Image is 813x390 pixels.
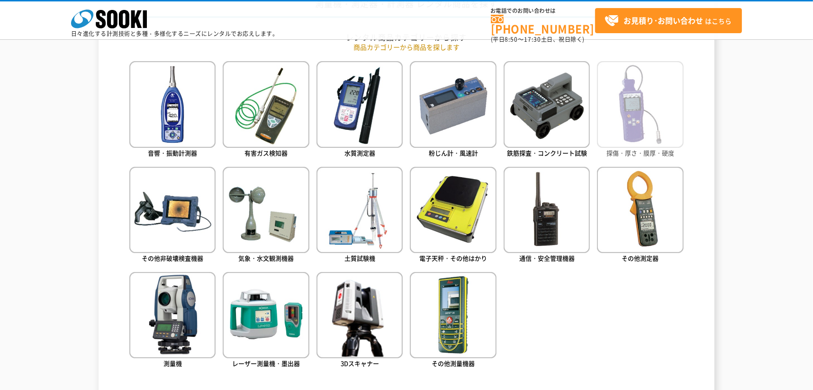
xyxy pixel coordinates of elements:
img: 土質試験機 [316,167,403,253]
span: 探傷・厚さ・膜厚・硬度 [606,148,674,157]
span: 測量機 [163,359,182,368]
img: 粉じん計・風速計 [410,61,496,147]
span: 3Dスキャナー [341,359,379,368]
span: 土質試験機 [344,254,375,263]
span: 粉じん計・風速計 [429,148,478,157]
span: 気象・水文観測機器 [238,254,294,263]
span: (平日 ～ 土日、祝日除く) [491,35,585,44]
a: 水質測定器 [316,61,403,159]
a: 通信・安全管理機器 [504,167,590,265]
p: 商品カテゴリーから商品を探します [129,42,684,52]
a: 電子天秤・その他はかり [410,167,496,265]
a: その他非破壊検査機器 [129,167,216,265]
a: 気象・水文観測機器 [223,167,309,265]
img: 測量機 [129,272,216,358]
span: 有害ガス検知器 [244,148,288,157]
img: 3Dスキャナー [316,272,403,358]
span: レーザー測量機・墨出器 [232,359,300,368]
a: 鉄筋探査・コンクリート試験 [504,61,590,159]
span: 水質測定器 [344,148,375,157]
span: 電子天秤・その他はかり [419,254,487,263]
p: 日々進化する計測技術と多種・多様化するニーズにレンタルでお応えします。 [71,31,279,36]
strong: お見積り･お問い合わせ [623,15,703,26]
img: レーザー測量機・墨出器 [223,272,309,358]
span: その他非破壊検査機器 [142,254,203,263]
span: お電話でのお問い合わせは [491,8,595,14]
a: 測量機 [129,272,216,370]
img: その他測量機器 [410,272,496,358]
a: その他測定器 [597,167,683,265]
span: はこちら [605,14,732,28]
a: 3Dスキャナー [316,272,403,370]
img: 鉄筋探査・コンクリート試験 [504,61,590,147]
span: 8:50 [505,35,518,44]
img: 有害ガス検知器 [223,61,309,147]
span: その他測定器 [622,254,659,263]
img: 電子天秤・その他はかり [410,167,496,253]
a: 土質試験機 [316,167,403,265]
span: 鉄筋探査・コンクリート試験 [507,148,587,157]
img: その他測定器 [597,167,683,253]
span: 17:30 [524,35,541,44]
span: その他測量機器 [432,359,475,368]
span: 音響・振動計測器 [148,148,197,157]
a: 探傷・厚さ・膜厚・硬度 [597,61,683,159]
img: 気象・水文観測機器 [223,167,309,253]
a: レーザー測量機・墨出器 [223,272,309,370]
a: 有害ガス検知器 [223,61,309,159]
img: 探傷・厚さ・膜厚・硬度 [597,61,683,147]
img: 水質測定器 [316,61,403,147]
span: 通信・安全管理機器 [519,254,575,263]
a: 粉じん計・風速計 [410,61,496,159]
img: その他非破壊検査機器 [129,167,216,253]
a: お見積り･お問い合わせはこちら [595,8,742,33]
a: [PHONE_NUMBER] [491,15,595,34]
a: 音響・振動計測器 [129,61,216,159]
img: 通信・安全管理機器 [504,167,590,253]
a: その他測量機器 [410,272,496,370]
img: 音響・振動計測器 [129,61,216,147]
